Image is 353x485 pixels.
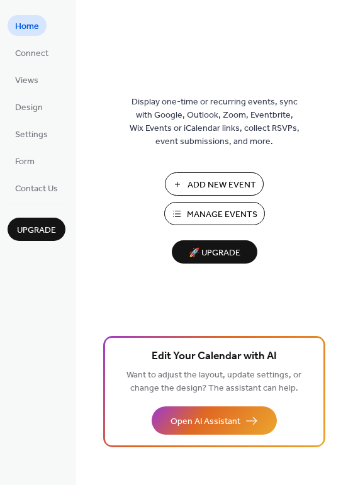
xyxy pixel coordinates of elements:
a: Connect [8,42,56,63]
button: Open AI Assistant [152,406,277,435]
span: Home [15,20,39,33]
span: Edit Your Calendar with AI [152,348,277,365]
span: Manage Events [187,208,257,221]
span: Connect [15,47,48,60]
a: Settings [8,123,55,144]
span: Contact Us [15,182,58,196]
a: Form [8,150,42,171]
span: Want to adjust the layout, update settings, or change the design? The assistant can help. [126,367,301,397]
span: Add New Event [188,179,256,192]
button: Upgrade [8,218,65,241]
a: Views [8,69,46,90]
span: Settings [15,128,48,142]
span: Upgrade [17,224,56,237]
button: Add New Event [165,172,264,196]
span: Display one-time or recurring events, sync with Google, Outlook, Zoom, Eventbrite, Wix Events or ... [130,96,300,148]
span: Form [15,155,35,169]
span: Views [15,74,38,87]
a: Design [8,96,50,117]
button: 🚀 Upgrade [172,240,257,264]
a: Contact Us [8,177,65,198]
a: Home [8,15,47,36]
button: Manage Events [164,202,265,225]
span: Open AI Assistant [171,415,240,428]
span: Design [15,101,43,114]
span: 🚀 Upgrade [179,245,250,262]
